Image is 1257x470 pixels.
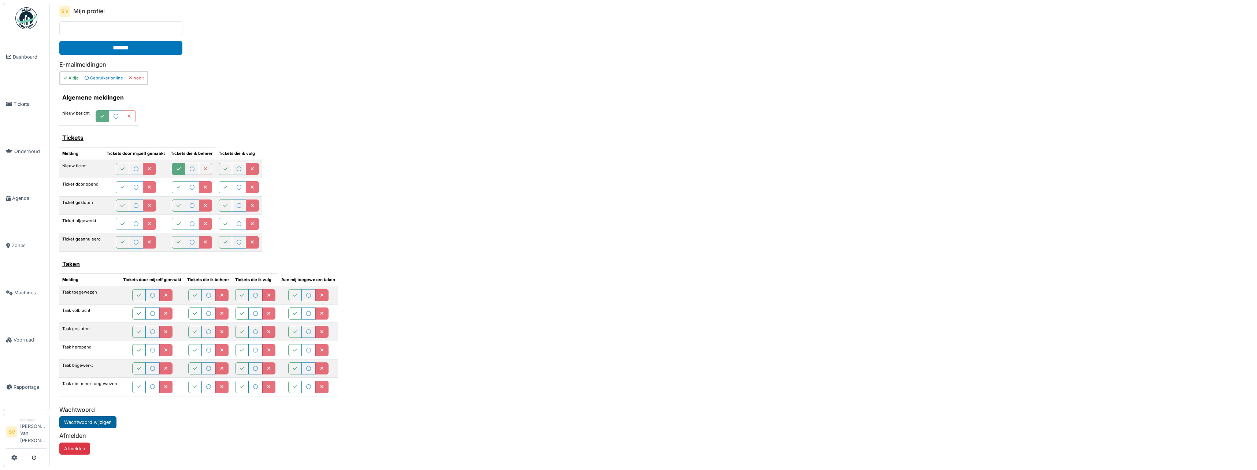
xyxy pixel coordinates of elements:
td: Ticket doorlopend [59,178,104,196]
th: Tickets door mijzelf gemaakt [120,273,184,286]
div: Gebruiker online [85,75,123,81]
a: Voorraad [3,316,49,363]
h6: Mijn profiel [73,8,105,15]
span: Rapportage [14,384,47,391]
li: [PERSON_NAME] Van [PERSON_NAME] [20,417,47,447]
th: Tickets die ik beheer [168,147,216,160]
h6: E-mailmeldingen [59,61,1247,68]
span: Onderhoud [14,148,47,155]
td: Nieuw ticket [59,160,104,178]
td: Taak heropend [59,341,120,359]
td: Taak gesloten [59,322,120,341]
h6: Wachtwoord [59,406,182,413]
a: Rapportage [3,363,49,411]
td: Ticket gesloten [59,196,104,215]
h6: Taken [62,261,275,268]
span: Voorraad [14,336,47,343]
th: Tickets die ik volg [216,147,262,160]
td: Taak volbracht [59,304,120,322]
span: Agenda [12,195,47,202]
td: Ticket bijgewerkt [59,215,104,233]
th: Melding [59,147,104,160]
span: Dashboard [13,53,47,60]
td: Ticket geannuleerd [59,233,104,251]
a: Machines [3,269,49,316]
a: Zones [3,222,49,269]
li: SV [6,426,17,437]
img: Badge_color-CXgf-gQk.svg [15,7,37,29]
th: Aan mij toegewezen taken [278,273,338,286]
div: S V [59,6,70,17]
span: Zones [12,242,47,249]
th: Tickets die ik beheer [184,273,232,286]
a: Agenda [3,175,49,222]
td: Taak niet meer toegewezen [59,378,120,396]
div: Nooit [129,75,144,81]
a: Tickets [3,81,49,128]
div: Altijd [63,75,79,81]
div: Manager [20,417,47,423]
a: Onderhoud [3,128,49,175]
label: Nieuw bericht [62,110,90,116]
a: SV Manager[PERSON_NAME] Van [PERSON_NAME] [6,417,47,449]
a: Wachtwoord wijzigen [59,416,116,428]
th: Melding [59,273,120,286]
span: Machines [14,289,47,296]
a: Dashboard [3,33,49,81]
h6: Afmelden [59,432,182,439]
th: Tickets door mijzelf gemaakt [104,147,168,160]
th: Tickets die ik volg [232,273,278,286]
h6: Tickets [62,134,213,141]
h6: Algemene meldingen [62,94,136,101]
td: Taak bijgewerkt [59,359,120,378]
td: Taak toegewezen [59,286,120,304]
span: Tickets [14,101,47,108]
button: Afmelden [59,443,90,455]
